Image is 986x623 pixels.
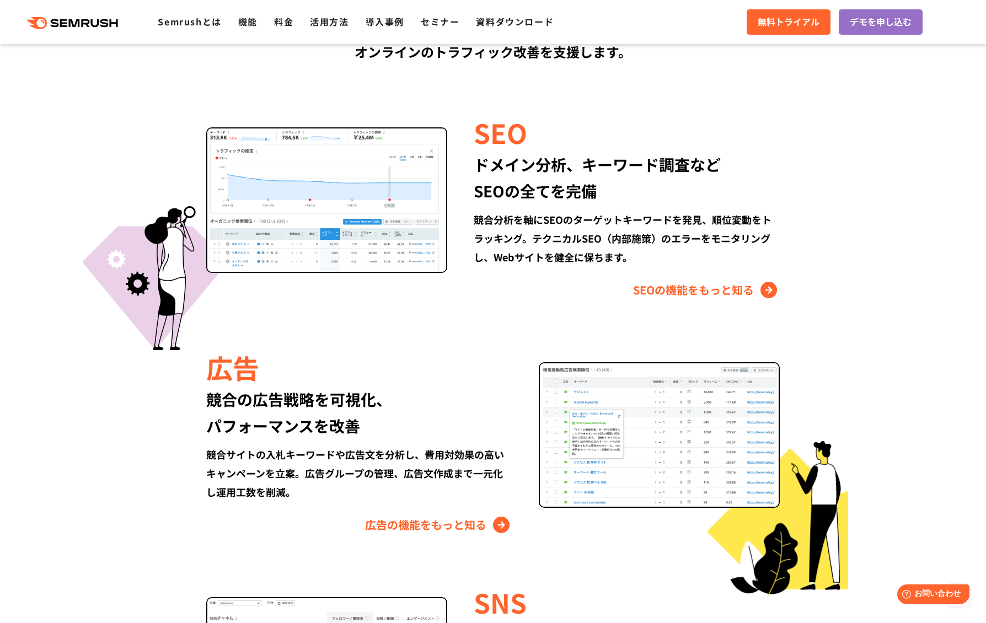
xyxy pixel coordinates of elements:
[476,15,554,28] a: 資料ダウンロード
[850,15,912,29] span: デモを申し込む
[474,210,780,266] div: 競合分析を軸にSEOのターゲットキーワードを発見、順位変動をトラッキング。テクニカルSEO（内部施策）のエラーをモニタリングし、Webサイトを健全に保ちます。
[366,15,404,28] a: 導入事例
[158,15,221,28] a: Semrushとは
[238,15,258,28] a: 機能
[633,281,780,299] a: SEOの機能をもっと知る
[474,114,780,151] div: SEO
[888,580,974,611] iframe: Help widget launcher
[206,386,512,439] div: 競合の広告戦略を可視化、 パフォーマンスを改善
[421,15,459,28] a: セミナー
[758,15,819,29] span: 無料トライアル
[365,516,512,534] a: 広告の機能をもっと知る
[274,15,293,28] a: 料金
[474,151,780,204] div: ドメイン分析、キーワード調査など SEOの全てを完備
[310,15,349,28] a: 活用方法
[206,348,512,386] div: 広告
[747,9,830,35] a: 無料トライアル
[839,9,923,35] a: デモを申し込む
[474,583,780,621] div: SNS
[206,445,512,501] div: 競合サイトの入札キーワードや広告文を分析し、費用対効果の高いキャンペーンを立案。広告グループの管理、広告文作成まで一元化し運用工数を削減。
